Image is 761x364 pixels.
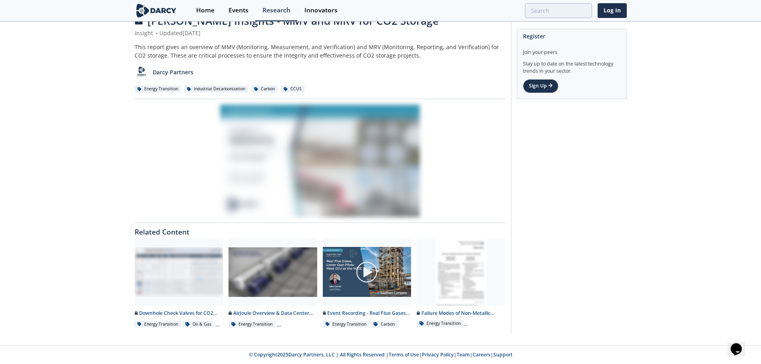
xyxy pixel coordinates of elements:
img: logo-wide.svg [135,4,178,18]
div: Industrial Decarbonization [184,86,248,93]
div: Energy Transition [228,321,275,328]
a: Support [493,351,513,358]
a: Careers [473,351,491,358]
div: Sustainability [277,321,316,328]
div: Energy Transition [323,321,370,328]
div: Events [228,7,248,14]
a: Terms of Use [389,351,419,358]
a: AirJoule Overview & Data Center Application preview AirJoule Overview & Data Center Application E... [226,239,320,328]
div: Event Recording - Real Flue Gases, Lower Cost Pilots: Meet CCU at the NCCC [323,310,411,317]
div: Energy Transition [417,320,463,327]
div: Insight Updated [DATE] [135,29,505,37]
span: • [155,29,159,37]
a: Failure Modes of Non-Metallic Pipelines at Connections preview Failure Modes of Non-Metallic Pipe... [414,239,508,328]
input: Advanced Search [525,3,592,18]
div: Related Content [135,223,505,236]
div: Downhole Check Valves for CO2 EOR and CCS Applications - Innovator Comparison [135,310,223,317]
div: AirJoule Overview & Data Center Application [228,310,317,317]
div: Energy Transition [135,321,181,328]
p: © Copyright 2025 Darcy Partners, LLC | All Rights Reserved | | | | | [85,351,676,358]
div: This report gives an overview of MMV (Monitoring, Measurement, and Verification) and MRV (Monitor... [135,43,505,60]
a: Privacy Policy [422,351,454,358]
div: CCUS [281,86,305,93]
img: Video Content [323,247,411,297]
div: Stay up to date on the latest technology trends in your sector. [523,56,621,75]
a: Sign Up [523,79,558,93]
img: play-chapters-gray.svg [356,261,378,283]
div: Register [523,29,621,43]
p: Darcy Partners [153,68,193,76]
div: Home [196,7,215,14]
a: Team [457,351,470,358]
a: Log In [598,3,627,18]
iframe: chat widget [727,332,753,356]
div: Carbon [371,321,397,328]
div: Research [262,7,290,14]
div: Carbon [251,86,278,93]
a: Downhole Check Valves for CO2 EOR and CCS Applications - Innovator Comparison preview Downhole Ch... [132,239,226,328]
div: Oil & Gas [183,321,214,328]
div: Failure Modes of Non-Metallic Pipelines at Connections [417,310,505,317]
a: Video Content Event Recording - Real Flue Gases, Lower Cost Pilots: Meet CCU at the NCCC Energy T... [320,239,414,328]
div: Innovators [304,7,338,14]
div: Energy Transition [135,86,181,93]
div: Join your peers [523,43,621,56]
